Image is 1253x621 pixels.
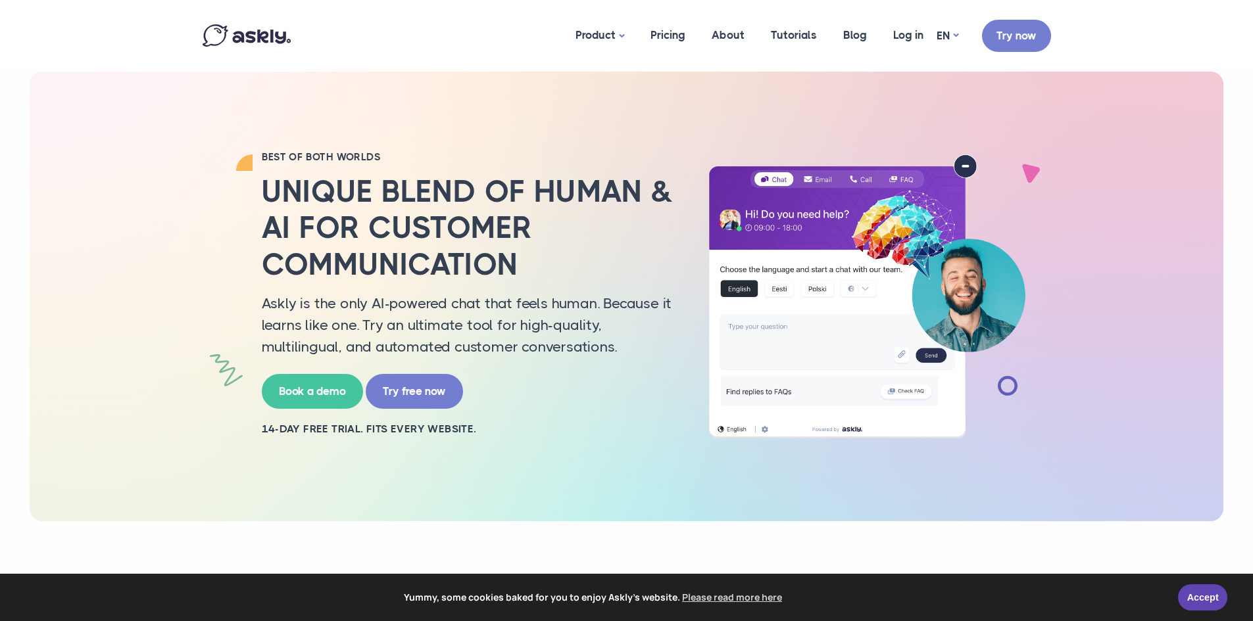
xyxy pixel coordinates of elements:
a: Tutorials [758,3,830,67]
span: Yummy, some cookies baked for you to enjoy Askly's website. [19,587,1169,607]
h2: BEST OF BOTH WORLDS [262,150,676,164]
h2: 14-day free trial. Fits every website. [262,422,676,436]
a: Pricing [637,3,699,67]
a: About [699,3,758,67]
img: Askly [203,24,291,47]
a: Product [562,3,637,68]
a: Accept [1178,584,1227,610]
a: Try free now [366,374,463,409]
a: Book a demo [262,374,363,409]
a: learn more about cookies [680,587,784,607]
p: Askly is the only AI-powered chat that feels human. Because it learns like one. Try an ultimate t... [262,292,676,357]
a: Log in [880,3,937,67]
a: EN [937,26,958,45]
img: AI multilingual chat [696,154,1038,438]
a: Try now [982,20,1051,52]
h2: Unique blend of human & AI for customer communication [262,173,676,283]
a: Blog [830,3,880,67]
